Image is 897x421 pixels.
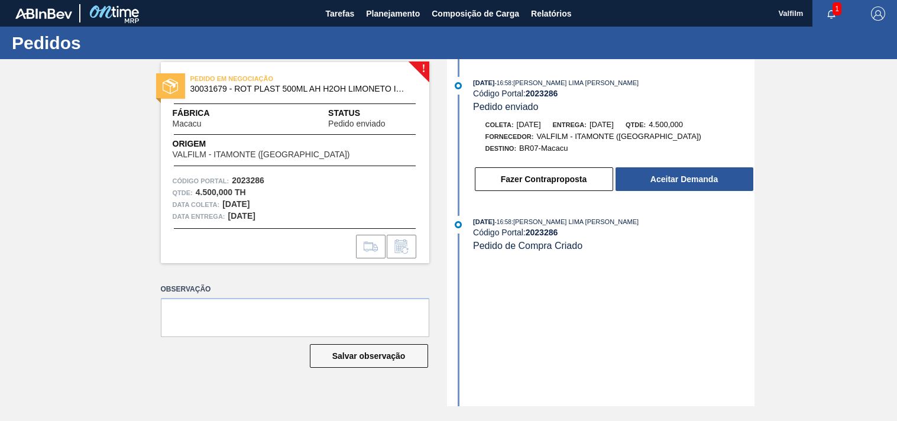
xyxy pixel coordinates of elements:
span: [DATE] [473,79,494,86]
strong: 2023286 [232,176,264,185]
span: Destino: [485,145,517,152]
strong: 2023286 [526,89,558,98]
button: Notificações [812,5,850,22]
span: - 16:58 [495,80,511,86]
span: Pedido de Compra Criado [473,241,582,251]
span: - 16:58 [495,219,511,225]
span: 4.500,000 [649,120,683,129]
span: Qtde : [173,187,193,199]
div: Código Portal: [473,228,754,237]
img: atual [455,221,462,228]
img: atual [455,82,462,89]
strong: [DATE] [228,211,255,221]
span: : [PERSON_NAME] LIMA [PERSON_NAME] [511,218,639,225]
label: Observação [161,281,429,298]
span: : [PERSON_NAME] LIMA [PERSON_NAME] [511,79,639,86]
span: PEDIDO EM NEGOCIAÇÃO [190,73,356,85]
span: Qtde: [626,121,646,128]
img: TNhmsLtSVTkK8tSr43FrP2fwEKptu5GPRR3wAAAABJRU5ErkJggg== [15,8,72,19]
span: Coleta: [485,121,514,128]
span: Fornecedor: [485,133,534,140]
span: BR07-Macacu [519,144,568,153]
button: Fazer Contraproposta [475,167,613,191]
img: status [163,79,178,94]
span: Status [328,107,417,119]
span: Composição de Carga [432,7,519,21]
span: Tarefas [325,7,354,21]
span: Data coleta: [173,199,220,210]
span: Entrega: [553,121,587,128]
div: Código Portal: [473,89,754,98]
strong: 2023286 [526,228,558,237]
span: Código Portal: [173,175,229,187]
strong: [DATE] [222,199,250,209]
span: Data entrega: [173,210,225,222]
span: Pedido enviado [473,102,538,112]
div: Informar alteração no pedido [387,235,416,258]
span: VALFILM - ITAMONTE ([GEOGRAPHIC_DATA]) [173,150,350,159]
img: Logout [871,7,885,21]
span: Macacu [173,119,202,128]
span: 1 [833,2,841,15]
span: Pedido enviado [328,119,386,128]
span: 30031679 - ROT PLAST 500ML AH H2OH LIMONETO IN211 [190,85,405,93]
span: Relatórios [531,7,571,21]
span: [DATE] [517,120,541,129]
span: Origem [173,138,384,150]
button: Aceitar Demanda [616,167,753,191]
div: Ir para Composição de Carga [356,235,386,258]
strong: 4.500,000 TH [196,187,246,197]
span: Fábrica [173,107,239,119]
h1: Pedidos [12,36,222,50]
span: Planejamento [366,7,420,21]
span: [DATE] [473,218,494,225]
span: VALFILM - ITAMONTE ([GEOGRAPHIC_DATA]) [536,132,701,141]
span: [DATE] [590,120,614,129]
button: Salvar observação [310,344,428,368]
